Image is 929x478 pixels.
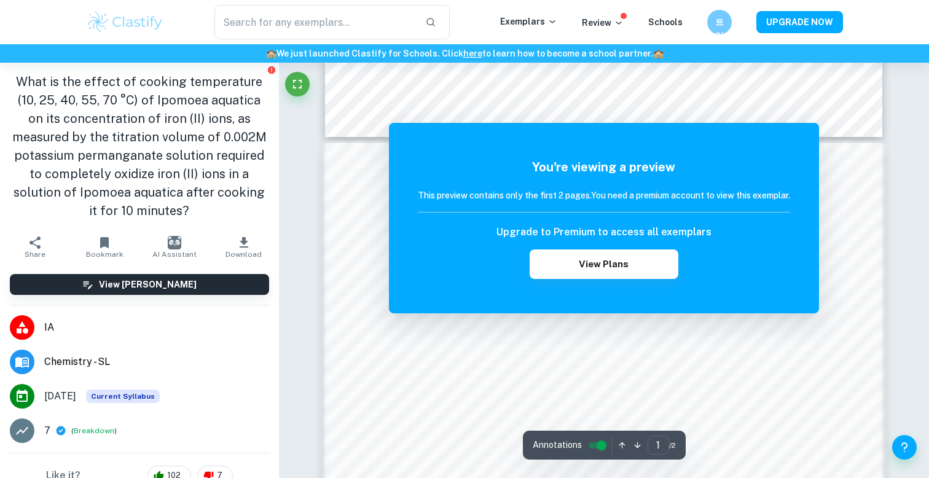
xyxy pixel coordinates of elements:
h6: 트리 [713,15,727,29]
button: Fullscreen [285,72,310,96]
p: Review [582,16,624,29]
span: 🏫 [266,49,276,58]
span: Current Syllabus [86,390,160,403]
button: View [PERSON_NAME] [10,274,269,295]
span: AI Assistant [152,250,197,259]
h5: You're viewing a preview [418,158,790,176]
h6: Upgrade to Premium to access all exemplars [496,225,711,240]
h6: We just launched Clastify for Schools. Click to learn how to become a school partner. [2,47,927,60]
button: Bookmark [69,230,139,264]
button: AI Assistant [139,230,209,264]
span: Chemistry - SL [44,355,269,369]
button: View Plans [530,249,678,279]
span: Share [25,250,45,259]
a: Schools [648,17,683,27]
h1: What is the effect of cooking temperature (10, 25, 40, 55, 70 °C) of Ipomoea aquatica on its conc... [10,72,269,220]
div: This exemplar is based on the current syllabus. Feel free to refer to it for inspiration/ideas wh... [86,390,160,403]
h6: View [PERSON_NAME] [99,278,197,291]
span: IA [44,320,269,335]
span: Bookmark [86,250,123,259]
span: / 2 [669,440,676,451]
button: 트리 [707,10,732,34]
p: 7 [44,423,50,438]
img: Clastify logo [86,10,164,34]
button: Help and Feedback [892,435,917,460]
span: [DATE] [44,389,76,404]
span: Download [225,250,262,259]
img: AI Assistant [168,236,181,249]
p: Exemplars [500,15,557,28]
h6: This preview contains only the first 2 pages. You need a premium account to view this exemplar. [418,189,790,202]
a: here [463,49,482,58]
button: Report issue [267,65,276,74]
span: 🏫 [653,49,664,58]
button: Breakdown [74,425,114,436]
span: ( ) [71,425,117,437]
span: Annotations [533,439,582,452]
button: Download [209,230,278,264]
button: UPGRADE NOW [756,11,843,33]
input: Search for any exemplars... [214,5,415,39]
